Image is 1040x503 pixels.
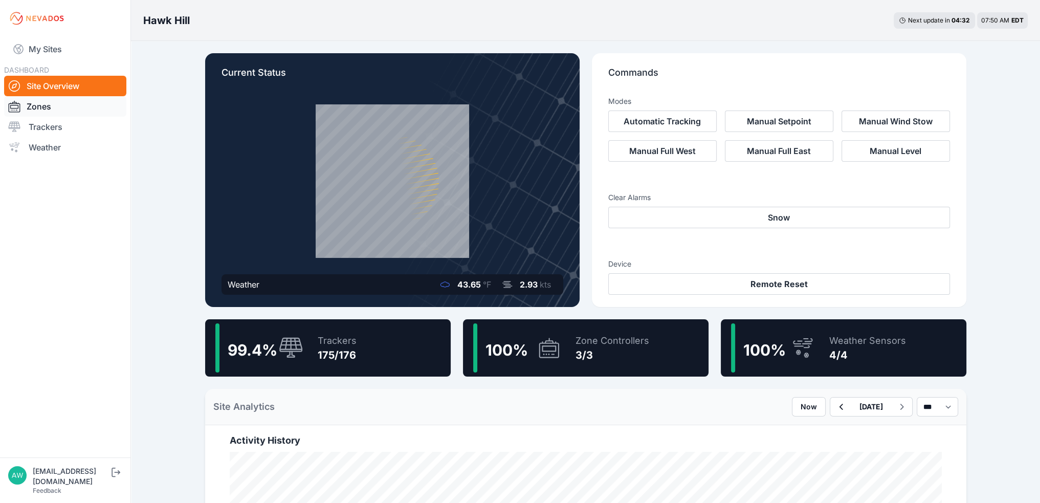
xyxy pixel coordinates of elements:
a: 99.4%Trackers175/176 [205,319,451,377]
span: 100 % [743,341,786,359]
span: Next update in [908,16,950,24]
span: kts [540,279,551,290]
button: Manual Level [842,140,950,162]
div: [EMAIL_ADDRESS][DOMAIN_NAME] [33,466,109,487]
h3: Clear Alarms [608,192,950,203]
a: 100%Zone Controllers3/3 [463,319,709,377]
button: Automatic Tracking [608,111,717,132]
div: Weather Sensors [829,334,906,348]
button: Now [792,397,826,417]
span: 07:50 AM [981,16,1009,24]
h3: Device [608,259,950,269]
button: Snow [608,207,950,228]
div: 3/3 [576,348,649,362]
h3: Modes [608,96,631,106]
img: awalsh@nexamp.com [8,466,27,485]
span: 99.4 % [228,341,277,359]
button: Manual Wind Stow [842,111,950,132]
a: Trackers [4,117,126,137]
nav: Breadcrumb [143,7,190,34]
h3: Hawk Hill [143,13,190,28]
p: Commands [608,65,950,88]
div: Trackers [318,334,357,348]
div: 04 : 32 [952,16,970,25]
img: Nevados [8,10,65,27]
div: 175/176 [318,348,357,362]
span: DASHBOARD [4,65,49,74]
button: Manual Full East [725,140,833,162]
button: Manual Full West [608,140,717,162]
a: My Sites [4,37,126,61]
button: Manual Setpoint [725,111,833,132]
span: 100 % [485,341,528,359]
a: 100%Weather Sensors4/4 [721,319,966,377]
a: Site Overview [4,76,126,96]
button: [DATE] [851,398,891,416]
div: Zone Controllers [576,334,649,348]
div: 4/4 [829,348,906,362]
span: 2.93 [520,279,538,290]
div: Weather [228,278,259,291]
a: Feedback [33,487,61,494]
h2: Activity History [230,433,942,448]
p: Current Status [222,65,563,88]
span: EDT [1011,16,1024,24]
span: °F [483,279,491,290]
span: 43.65 [457,279,481,290]
h2: Site Analytics [213,400,275,414]
button: Remote Reset [608,273,950,295]
a: Weather [4,137,126,158]
a: Zones [4,96,126,117]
